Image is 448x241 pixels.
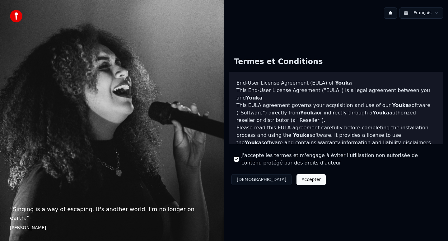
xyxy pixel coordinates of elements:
[293,132,310,138] span: Youka
[300,110,317,116] span: Youka
[236,102,436,124] p: This EULA agreement governs your acquisition and use of our software ("Software") directly from o...
[236,79,436,87] h3: End-User License Agreement (EULA) of
[241,152,438,167] label: J'accepte les termes et m'engage à éviter l'utilisation non autorisée de contenu protégé par des ...
[236,124,436,146] p: Please read this EULA agreement carefully before completing the installation process and using th...
[10,205,214,222] p: “ Singing is a way of escaping. It's another world. I'm no longer on earth. ”
[392,102,409,108] span: Youka
[10,10,22,22] img: youka
[245,140,261,146] span: Youka
[372,110,389,116] span: Youka
[229,52,328,72] div: Termes et Conditions
[246,95,263,101] span: Youka
[296,174,326,185] button: Accepter
[335,80,352,86] span: Youka
[231,174,292,185] button: [DEMOGRAPHIC_DATA]
[10,225,214,231] footer: [PERSON_NAME]
[236,87,436,102] p: This End-User License Agreement ("EULA") is a legal agreement between you and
